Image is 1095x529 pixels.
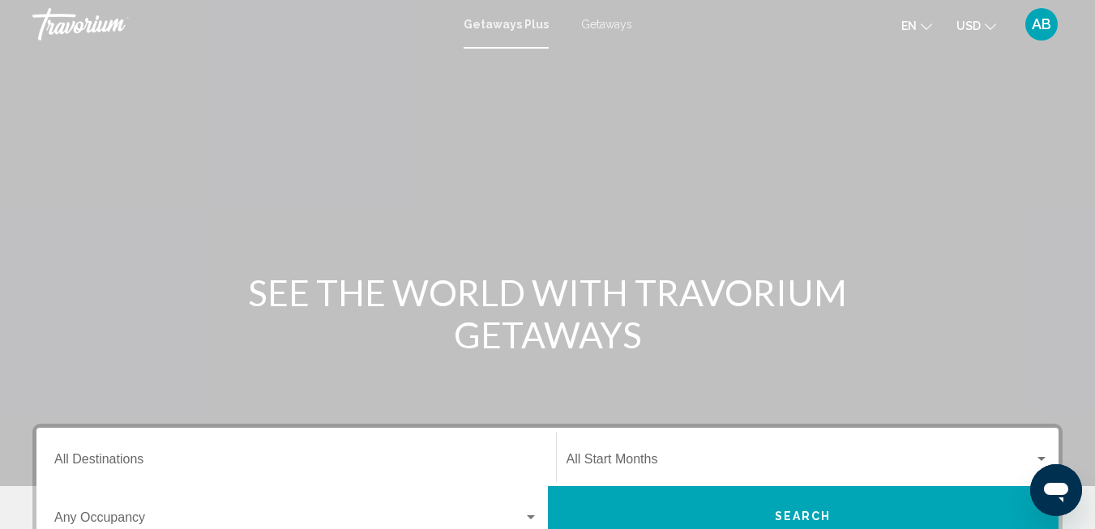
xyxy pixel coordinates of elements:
button: Change currency [956,14,996,37]
h1: SEE THE WORLD WITH TRAVORIUM GETAWAYS [244,271,852,356]
span: en [901,19,917,32]
a: Getaways Plus [464,18,549,31]
iframe: Button to launch messaging window [1030,464,1082,516]
a: Travorium [32,8,447,41]
span: Search [775,510,832,523]
a: Getaways [581,18,632,31]
button: Change language [901,14,932,37]
button: User Menu [1020,7,1063,41]
span: AB [1032,16,1051,32]
span: USD [956,19,981,32]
